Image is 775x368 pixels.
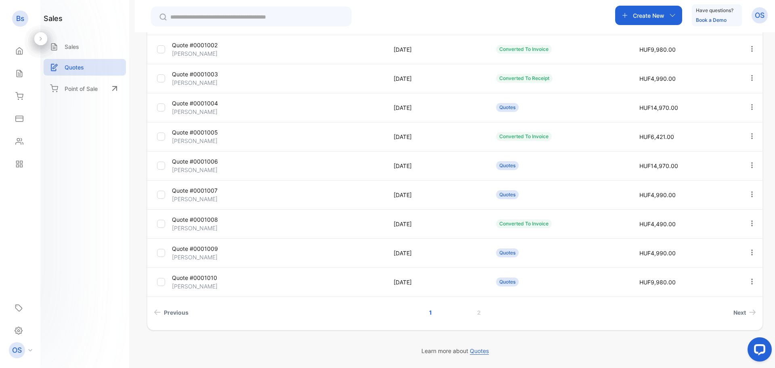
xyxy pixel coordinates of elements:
p: [DATE] [394,74,479,83]
button: Create New [615,6,682,25]
p: Quote #0001004 [172,99,243,107]
p: [DATE] [394,249,479,257]
div: Converted To Receipt [496,74,553,83]
ul: Pagination [147,305,762,320]
p: Quote #0001003 [172,70,243,78]
p: [PERSON_NAME] [172,107,243,116]
p: Quotes [65,63,84,71]
p: Have questions? [696,6,733,15]
span: Next [733,308,746,317]
p: [PERSON_NAME] [172,137,243,145]
p: [PERSON_NAME] [172,224,243,232]
p: [DATE] [394,103,479,112]
a: Next page [730,305,759,320]
a: Sales [44,38,126,55]
p: [PERSON_NAME] [172,166,243,174]
span: HUF4,990.00 [639,191,676,198]
p: Quote #0001007 [172,186,243,195]
p: Bs [16,13,24,24]
span: HUF4,990.00 [639,250,676,257]
span: HUF4,490.00 [639,221,676,227]
p: Point of Sale [65,84,98,93]
iframe: LiveChat chat widget [741,334,775,368]
span: HUF9,980.00 [639,46,676,53]
p: Quote #0001010 [172,273,243,282]
p: Quote #0001009 [172,244,243,253]
a: Previous page [151,305,192,320]
p: OS [755,10,765,21]
p: [DATE] [394,278,479,286]
a: Page 1 is your current page [419,305,442,320]
p: [DATE] [394,132,479,141]
span: HUF14,970.00 [639,162,678,169]
span: Quotes [470,347,489,355]
span: HUF14,970.00 [639,104,678,111]
div: Quotes [496,161,519,170]
span: Previous [164,308,189,317]
a: Quotes [44,59,126,76]
button: OS [752,6,768,25]
p: OS [12,345,22,355]
div: Quotes [496,190,519,199]
p: Quote #0001008 [172,215,243,224]
p: Create New [633,11,664,20]
p: [DATE] [394,45,479,54]
p: Quote #0001002 [172,41,243,49]
div: Quotes [496,278,519,286]
a: Page 2 [467,305,490,320]
p: [DATE] [394,220,479,228]
p: [PERSON_NAME] [172,49,243,58]
span: HUF6,421.00 [639,133,674,140]
p: [PERSON_NAME] [172,253,243,261]
p: Learn more about [147,347,763,355]
div: Quotes [496,248,519,257]
div: Converted To Invoice [496,45,552,54]
h1: sales [44,13,63,24]
div: Converted To Invoice [496,219,552,228]
div: Quotes [496,103,519,112]
p: [PERSON_NAME] [172,282,243,290]
span: HUF9,980.00 [639,279,676,286]
p: [DATE] [394,162,479,170]
p: [PERSON_NAME] [172,78,243,87]
p: [PERSON_NAME] [172,195,243,203]
a: Point of Sale [44,80,126,97]
a: Book a Demo [696,17,727,23]
span: HUF4,990.00 [639,75,676,82]
p: Quote #0001006 [172,157,243,166]
p: Sales [65,42,79,51]
p: Quote #0001005 [172,128,243,137]
div: Converted To Invoice [496,132,552,141]
p: [DATE] [394,191,479,199]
